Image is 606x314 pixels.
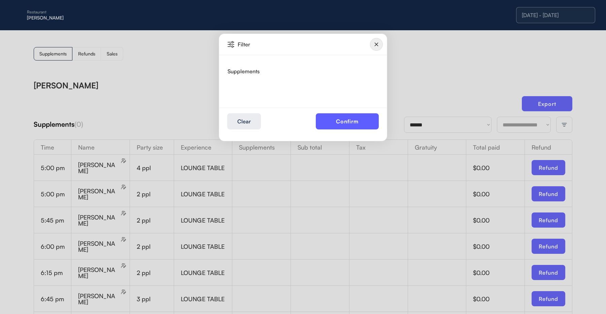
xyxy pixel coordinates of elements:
[228,41,234,48] img: Vector%20%2835%29.svg
[227,113,261,129] button: Clear
[316,113,379,129] button: Confirm
[370,38,383,51] img: Group%2010124643.svg
[228,69,260,74] div: Supplements
[238,42,288,47] div: Filter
